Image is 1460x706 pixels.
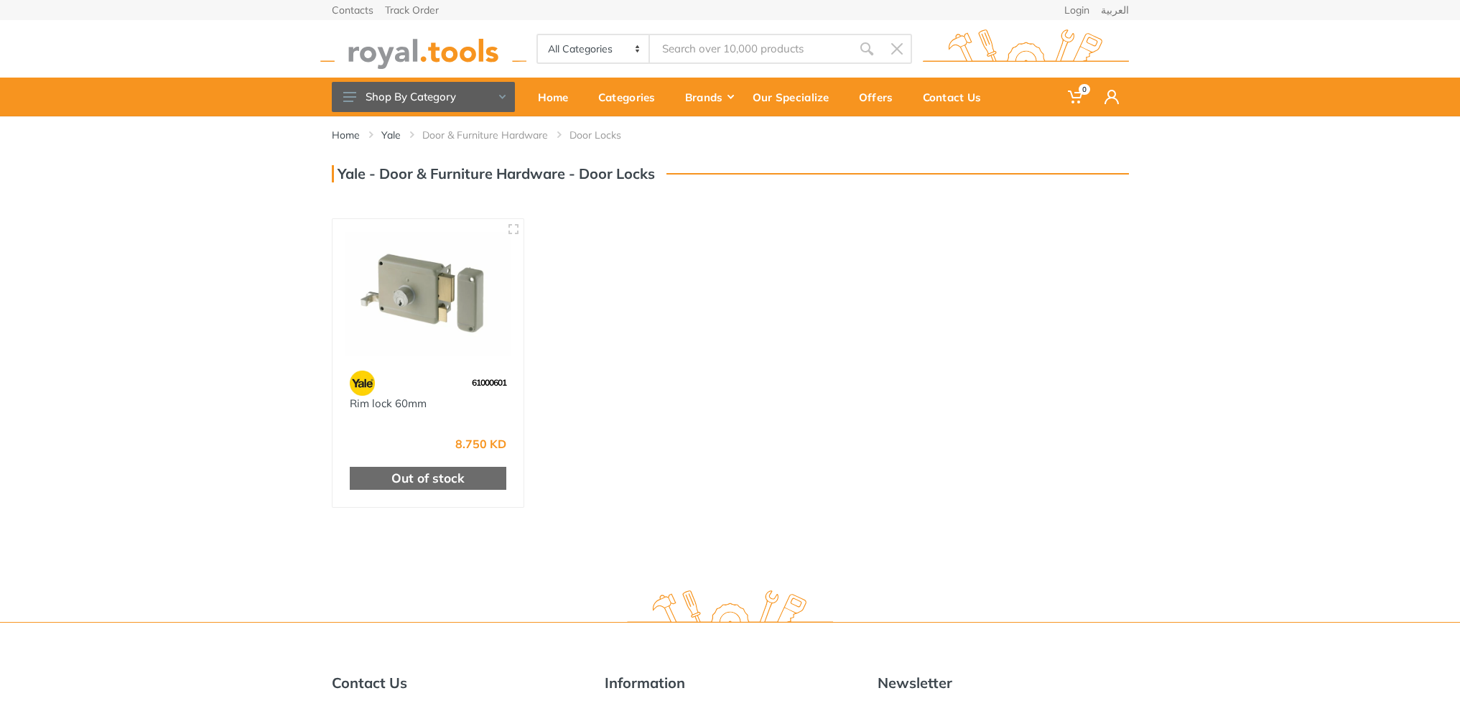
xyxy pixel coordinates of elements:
[332,165,655,182] h3: Yale - Door & Furniture Hardware - Door Locks
[569,128,643,142] li: Door Locks
[878,674,1129,692] h5: Newsletter
[743,78,849,116] a: Our Specialize
[320,29,526,69] img: royal.tools Logo
[538,35,651,62] select: Category
[1064,5,1089,15] a: Login
[345,232,511,356] img: Royal Tools - Rim lock 60mm
[1101,5,1129,15] a: العربية
[385,5,439,15] a: Track Order
[1058,78,1094,116] a: 0
[913,78,1001,116] a: Contact Us
[332,5,373,15] a: Contacts
[332,82,515,112] button: Shop By Category
[528,78,588,116] a: Home
[332,128,360,142] a: Home
[1079,84,1090,95] span: 0
[422,128,548,142] a: Door & Furniture Hardware
[350,467,507,490] div: Out of stock
[605,674,856,692] h5: Information
[913,82,1001,112] div: Contact Us
[743,82,849,112] div: Our Specialize
[849,78,913,116] a: Offers
[332,674,583,692] h5: Contact Us
[849,82,913,112] div: Offers
[923,29,1129,69] img: royal.tools Logo
[588,78,675,116] a: Categories
[675,82,743,112] div: Brands
[350,396,427,410] a: Rim lock 60mm
[472,377,506,388] span: 61000601
[588,82,675,112] div: Categories
[455,438,506,450] div: 8.750 KD
[381,128,401,142] a: Yale
[528,82,588,112] div: Home
[332,128,1129,142] nav: breadcrumb
[350,371,375,396] img: 23.webp
[627,590,833,630] img: royal.tools Logo
[650,34,851,64] input: Site search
